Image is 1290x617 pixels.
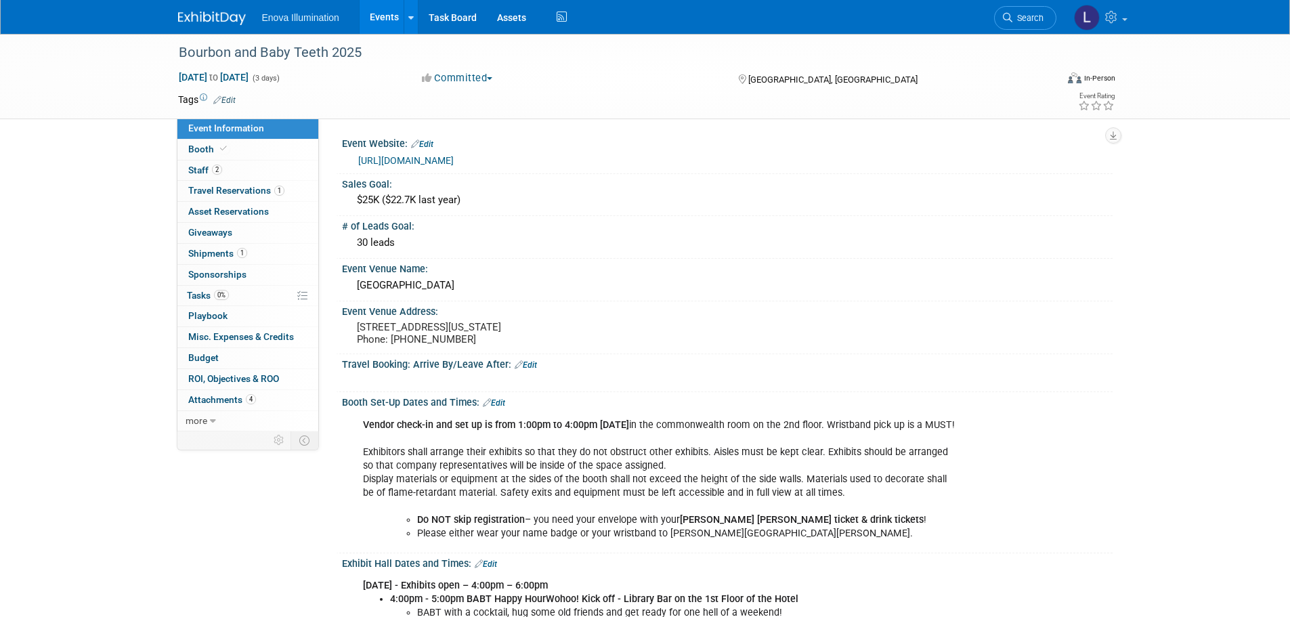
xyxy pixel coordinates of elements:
[1078,93,1115,100] div: Event Rating
[188,394,256,405] span: Attachments
[212,165,222,175] span: 2
[483,398,505,408] a: Edit
[342,133,1113,151] div: Event Website:
[214,290,229,300] span: 0%
[177,286,318,306] a: Tasks0%
[342,216,1113,233] div: # of Leads Goal:
[363,580,548,591] b: [DATE] - Exhibits open – 4:00pm – 6:00pm
[417,513,955,527] li: – you need your envelope with your !
[363,419,629,431] b: Vendor check-in and set up is from 1:00pm to 4:00pm [DATE]
[342,392,1113,410] div: Booth Set-Up Dates and Times:
[188,248,247,259] span: Shipments
[213,95,236,105] a: Edit
[177,390,318,410] a: Attachments4
[188,352,219,363] span: Budget
[417,527,955,540] li: Please either wear your name badge or your wristband to [PERSON_NAME][GEOGRAPHIC_DATA][PERSON_NAME].
[1068,72,1081,83] img: Format-Inperson.png
[187,290,229,301] span: Tasks
[475,559,497,569] a: Edit
[177,140,318,160] a: Booth
[177,265,318,285] a: Sponsorships
[177,306,318,326] a: Playbook
[390,593,798,605] b: 4:00pm - 5:00pm BABT Happy HourWohoo! Kick off - Library Bar on the 1st Floor of the Hotel
[994,6,1056,30] a: Search
[177,348,318,368] a: Budget
[207,72,220,83] span: to
[417,514,525,526] b: Do NOT skip registration
[188,331,294,342] span: Misc. Expenses & Credits
[188,206,269,217] span: Asset Reservations
[188,227,232,238] span: Giveaways
[267,431,291,449] td: Personalize Event Tab Strip
[177,244,318,264] a: Shipments1
[353,412,964,548] div: in the commonwealth room on the 2nd floor. Wristband pick up is a MUST! Exhibitors shall arrange ...
[177,181,318,201] a: Travel Reservations1
[177,327,318,347] a: Misc. Expenses & Credits
[188,310,228,321] span: Playbook
[177,411,318,431] a: more
[1012,13,1044,23] span: Search
[274,186,284,196] span: 1
[352,232,1102,253] div: 30 leads
[177,369,318,389] a: ROI, Objectives & ROO
[178,12,246,25] img: ExhibitDay
[515,360,537,370] a: Edit
[188,373,279,384] span: ROI, Objectives & ROO
[262,12,339,23] span: Enova Illumination
[186,415,207,426] span: more
[352,275,1102,296] div: [GEOGRAPHIC_DATA]
[177,202,318,222] a: Asset Reservations
[1074,5,1100,30] img: Lucas Mlinarcik
[357,321,648,345] pre: [STREET_ADDRESS][US_STATE] Phone: [PHONE_NUMBER]
[177,161,318,181] a: Staff2
[188,185,284,196] span: Travel Reservations
[178,71,249,83] span: [DATE] [DATE]
[411,140,433,149] a: Edit
[680,514,924,526] b: [PERSON_NAME] [PERSON_NAME] ticket & drink tickets
[246,394,256,404] span: 4
[417,71,498,85] button: Committed
[342,553,1113,571] div: Exhibit Hall Dates and Times:
[220,145,227,152] i: Booth reservation complete
[748,75,918,85] span: [GEOGRAPHIC_DATA], [GEOGRAPHIC_DATA]
[342,301,1113,318] div: Event Venue Address:
[342,174,1113,191] div: Sales Goal:
[976,70,1116,91] div: Event Format
[177,223,318,243] a: Giveaways
[237,248,247,258] span: 1
[342,259,1113,276] div: Event Venue Name:
[251,74,280,83] span: (3 days)
[188,269,246,280] span: Sponsorships
[188,144,230,154] span: Booth
[358,155,454,166] a: [URL][DOMAIN_NAME]
[188,123,264,133] span: Event Information
[1083,73,1115,83] div: In-Person
[291,431,318,449] td: Toggle Event Tabs
[352,190,1102,211] div: $25K ($22.7K last year)
[188,165,222,175] span: Staff
[342,354,1113,372] div: Travel Booking: Arrive By/Leave After:
[178,93,236,106] td: Tags
[177,119,318,139] a: Event Information
[174,41,1036,65] div: Bourbon and Baby Teeth 2025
